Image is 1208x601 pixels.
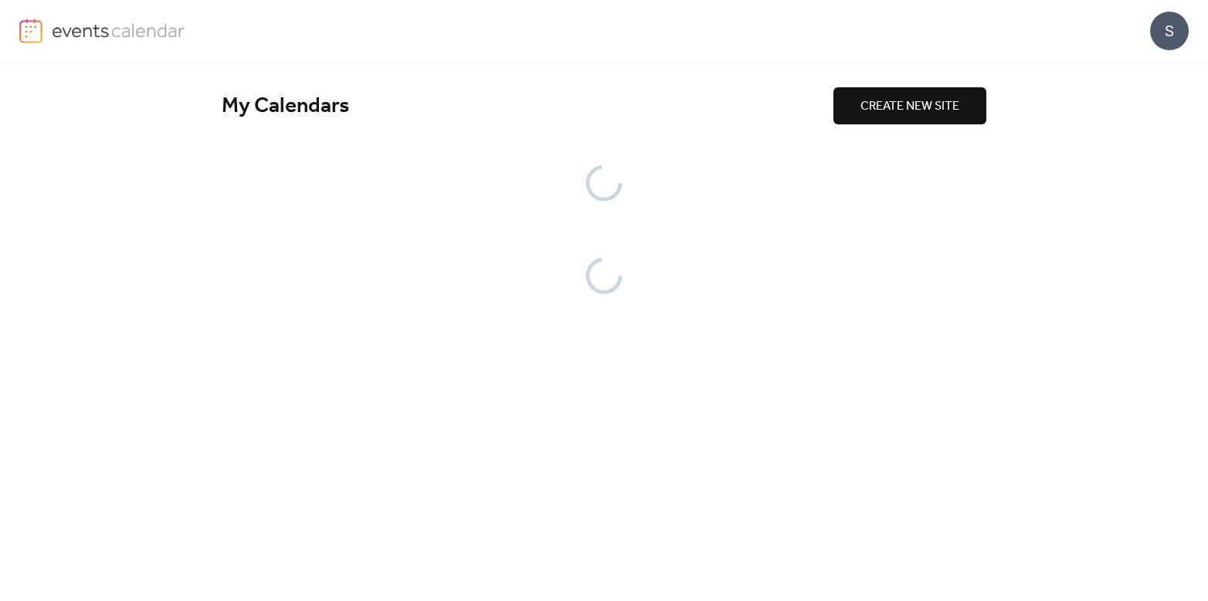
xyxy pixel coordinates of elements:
div: S [1150,12,1189,50]
img: logo [19,19,42,43]
span: CREATE NEW SITE [860,97,959,116]
img: logo-type [52,19,185,42]
div: My Calendars [222,93,833,120]
button: CREATE NEW SITE [833,87,986,124]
